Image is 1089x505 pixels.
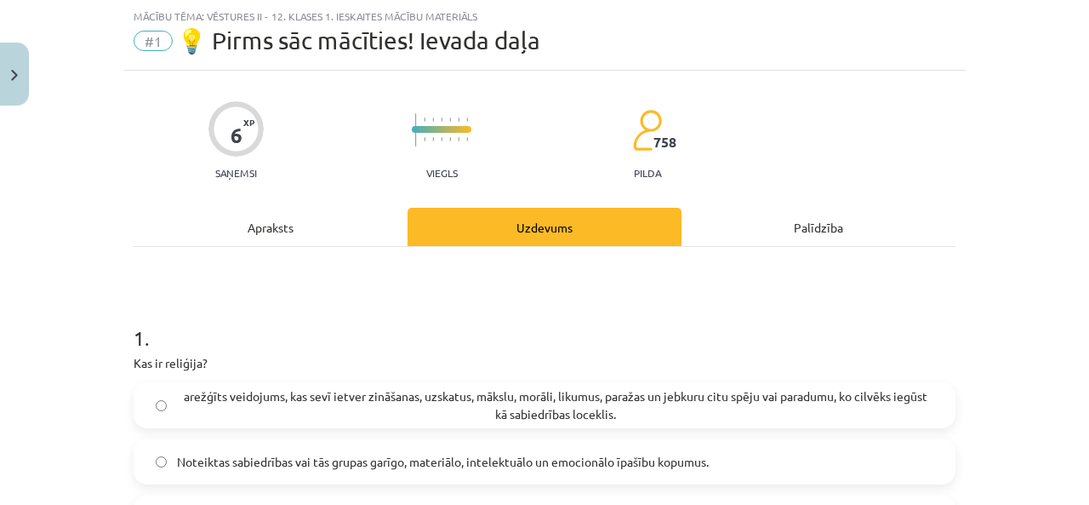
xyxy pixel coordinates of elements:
[449,118,451,122] img: icon-short-line-57e1e144782c952c97e751825c79c345078a6d821885a25fce030b3d8c18986b.svg
[424,137,425,141] img: icon-short-line-57e1e144782c952c97e751825c79c345078a6d821885a25fce030b3d8c18986b.svg
[231,123,242,147] div: 6
[634,167,661,179] p: pilda
[441,118,442,122] img: icon-short-line-57e1e144782c952c97e751825c79c345078a6d821885a25fce030b3d8c18986b.svg
[134,208,408,246] div: Apraksts
[449,137,451,141] img: icon-short-line-57e1e144782c952c97e751825c79c345078a6d821885a25fce030b3d8c18986b.svg
[681,208,955,246] div: Palīdzība
[134,354,955,372] p: Kas ir reliģija?
[177,453,709,471] span: Noteiktas sabiedrības vai tās grupas garīgo, materiālo, intelektuālo un emocionālo īpašību kopumus.
[134,10,955,22] div: Mācību tēma: Vēstures ii - 12. klases 1. ieskaites mācību materiāls
[432,118,434,122] img: icon-short-line-57e1e144782c952c97e751825c79c345078a6d821885a25fce030b3d8c18986b.svg
[408,208,681,246] div: Uzdevums
[177,26,540,55] span: 💡 Pirms sāc mācīties! Ievada daļa
[177,387,933,423] span: arežģīts veidojums, kas sevī ietver zināšanas, uzskatus, mākslu, morāli, likumus, paražas un jebk...
[134,296,955,349] h1: 1 .
[432,137,434,141] img: icon-short-line-57e1e144782c952c97e751825c79c345078a6d821885a25fce030b3d8c18986b.svg
[415,113,417,146] img: icon-long-line-d9ea69661e0d244f92f715978eff75569469978d946b2353a9bb055b3ed8787d.svg
[441,137,442,141] img: icon-short-line-57e1e144782c952c97e751825c79c345078a6d821885a25fce030b3d8c18986b.svg
[156,400,167,411] input: arežģīts veidojums, kas sevī ietver zināšanas, uzskatus, mākslu, morāli, likumus, paražas un jebk...
[632,109,662,152] img: students-c634bb4e5e11cddfef0936a35e636f08e4e9abd3cc4e673bd6f9a4125e45ecb1.svg
[466,118,468,122] img: icon-short-line-57e1e144782c952c97e751825c79c345078a6d821885a25fce030b3d8c18986b.svg
[458,118,459,122] img: icon-short-line-57e1e144782c952c97e751825c79c345078a6d821885a25fce030b3d8c18986b.svg
[653,135,676,150] span: 758
[208,167,264,179] p: Saņemsi
[424,118,425,122] img: icon-short-line-57e1e144782c952c97e751825c79c345078a6d821885a25fce030b3d8c18986b.svg
[458,137,459,141] img: icon-short-line-57e1e144782c952c97e751825c79c345078a6d821885a25fce030b3d8c18986b.svg
[243,118,254,127] span: XP
[466,137,468,141] img: icon-short-line-57e1e144782c952c97e751825c79c345078a6d821885a25fce030b3d8c18986b.svg
[11,70,18,81] img: icon-close-lesson-0947bae3869378f0d4975bcd49f059093ad1ed9edebbc8119c70593378902aed.svg
[134,31,173,51] span: #1
[156,456,167,468] input: Noteiktas sabiedrības vai tās grupas garīgo, materiālo, intelektuālo un emocionālo īpašību kopumus.
[426,167,458,179] p: Viegls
